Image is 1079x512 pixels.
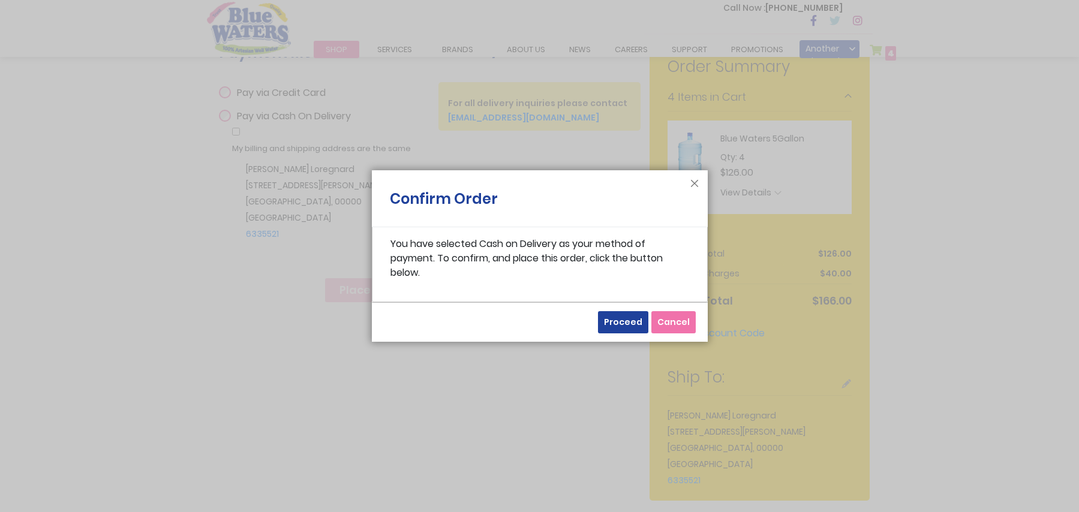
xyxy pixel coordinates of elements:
[651,311,696,333] button: Cancel
[390,237,689,280] p: You have selected Cash on Delivery as your method of payment. To confirm, and place this order, c...
[598,311,648,333] button: Proceed
[390,188,498,216] h1: Confirm Order
[604,316,642,328] span: Proceed
[657,316,690,328] span: Cancel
